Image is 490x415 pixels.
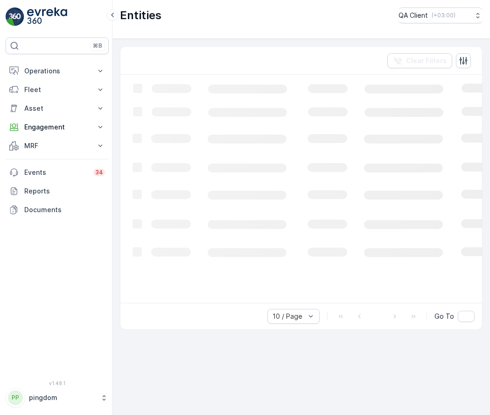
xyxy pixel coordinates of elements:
button: Engagement [6,118,109,136]
p: 34 [95,169,103,176]
button: Operations [6,62,109,80]
a: Events34 [6,163,109,182]
button: Asset [6,99,109,118]
p: Asset [24,104,90,113]
p: QA Client [399,11,428,20]
button: Clear Filters [387,53,452,68]
button: QA Client(+03:00) [399,7,483,23]
img: logo_light-DOdMpM7g.png [27,7,67,26]
p: Operations [24,66,90,76]
p: Events [24,168,88,177]
p: Fleet [24,85,90,94]
span: Go To [434,312,454,321]
button: PPpingdom [6,388,109,408]
p: ( +03:00 ) [432,12,455,19]
img: logo [6,7,24,26]
p: pingdom [29,393,96,402]
a: Reports [6,182,109,200]
p: Documents [24,205,105,215]
button: MRF [6,136,109,155]
div: PP [8,390,23,405]
a: Documents [6,200,109,219]
p: MRF [24,141,90,150]
span: v 1.48.1 [6,380,109,386]
p: Clear Filters [406,56,447,65]
p: Entities [120,8,161,23]
p: Engagement [24,122,90,132]
p: Reports [24,186,105,196]
button: Fleet [6,80,109,99]
p: ⌘B [93,42,102,50]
